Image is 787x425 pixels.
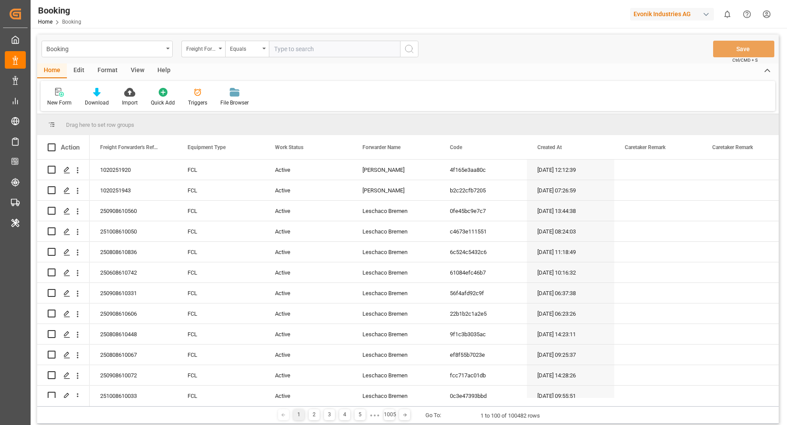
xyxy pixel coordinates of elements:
[439,345,527,365] div: ef8f55b7023e
[177,283,265,303] div: FCL
[439,303,527,324] div: 22b1b2c1a2e5
[37,345,90,365] div: Press SPACE to select this row.
[269,41,400,57] input: Type to search
[265,242,352,262] div: Active
[425,411,441,420] div: Go To:
[220,99,249,107] div: File Browser
[265,201,352,221] div: Active
[439,283,527,303] div: 56f4afd92c9f
[527,324,614,344] div: [DATE] 14:23:11
[37,283,90,303] div: Press SPACE to select this row.
[90,386,177,406] div: 251008610033
[90,345,177,365] div: 250808610067
[122,99,138,107] div: Import
[177,221,265,241] div: FCL
[352,180,439,200] div: [PERSON_NAME]
[37,242,90,262] div: Press SPACE to select this row.
[352,303,439,324] div: Leschaco Bremen
[90,180,177,200] div: 1020251943
[527,303,614,324] div: [DATE] 06:23:26
[37,63,67,78] div: Home
[90,160,177,180] div: 1020251920
[265,160,352,180] div: Active
[450,144,462,150] span: Code
[439,221,527,241] div: c4673e111551
[352,262,439,282] div: Leschaco Bremen
[90,262,177,282] div: 250608610742
[352,283,439,303] div: Leschaco Bremen
[717,4,737,24] button: show 0 new notifications
[177,242,265,262] div: FCL
[527,221,614,241] div: [DATE] 08:24:03
[712,144,753,150] span: Caretaker Remark
[38,4,81,17] div: Booking
[177,201,265,221] div: FCL
[352,345,439,365] div: Leschaco Bremen
[225,41,269,57] button: open menu
[355,409,366,420] div: 5
[527,365,614,385] div: [DATE] 14:28:26
[90,283,177,303] div: 250908610331
[186,43,216,53] div: Freight Forwarder's Reference No.
[90,201,177,221] div: 250908610560
[713,41,774,57] button: Save
[37,324,90,345] div: Press SPACE to select this row.
[439,324,527,344] div: 9f1c3b3035ac
[370,412,380,418] div: ● ● ●
[90,365,177,385] div: 250908610072
[177,160,265,180] div: FCL
[625,144,665,150] span: Caretaker Remark
[177,303,265,324] div: FCL
[439,242,527,262] div: 6c524c5432c6
[37,386,90,406] div: Press SPACE to select this row.
[275,144,303,150] span: Work Status
[324,409,335,420] div: 3
[90,303,177,324] div: 250908610606
[352,201,439,221] div: Leschaco Bremen
[66,122,134,128] span: Drag here to set row groups
[265,180,352,200] div: Active
[100,144,159,150] span: Freight Forwarder's Reference No.
[362,144,400,150] span: Forwarder Name
[177,180,265,200] div: FCL
[37,201,90,221] div: Press SPACE to select this row.
[527,242,614,262] div: [DATE] 11:18:49
[439,201,527,221] div: 0fe45bc9e7c7
[90,221,177,241] div: 251008610050
[124,63,151,78] div: View
[37,180,90,201] div: Press SPACE to select this row.
[67,63,91,78] div: Edit
[439,180,527,200] div: b2c22cfb7205
[439,365,527,385] div: fcc717ac01db
[630,8,714,21] div: Evonik Industries AG
[339,409,350,420] div: 4
[188,144,226,150] span: Equipment Type
[439,386,527,406] div: 0c3e47393bbd
[527,180,614,200] div: [DATE] 07:26:59
[439,262,527,282] div: 61084efc46b7
[527,201,614,221] div: [DATE] 13:44:38
[527,345,614,365] div: [DATE] 09:25:37
[265,262,352,282] div: Active
[42,41,173,57] button: open menu
[527,262,614,282] div: [DATE] 10:16:32
[265,345,352,365] div: Active
[265,365,352,385] div: Active
[352,386,439,406] div: Leschaco Bremen
[265,303,352,324] div: Active
[177,262,265,282] div: FCL
[90,324,177,344] div: 250808610448
[37,303,90,324] div: Press SPACE to select this row.
[265,283,352,303] div: Active
[481,411,540,420] div: 1 to 100 of 100482 rows
[309,409,320,420] div: 2
[61,143,80,151] div: Action
[265,221,352,241] div: Active
[384,409,395,420] div: 1005
[352,324,439,344] div: Leschaco Bremen
[85,99,109,107] div: Download
[37,262,90,283] div: Press SPACE to select this row.
[151,99,175,107] div: Quick Add
[293,409,304,420] div: 1
[230,43,260,53] div: Equals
